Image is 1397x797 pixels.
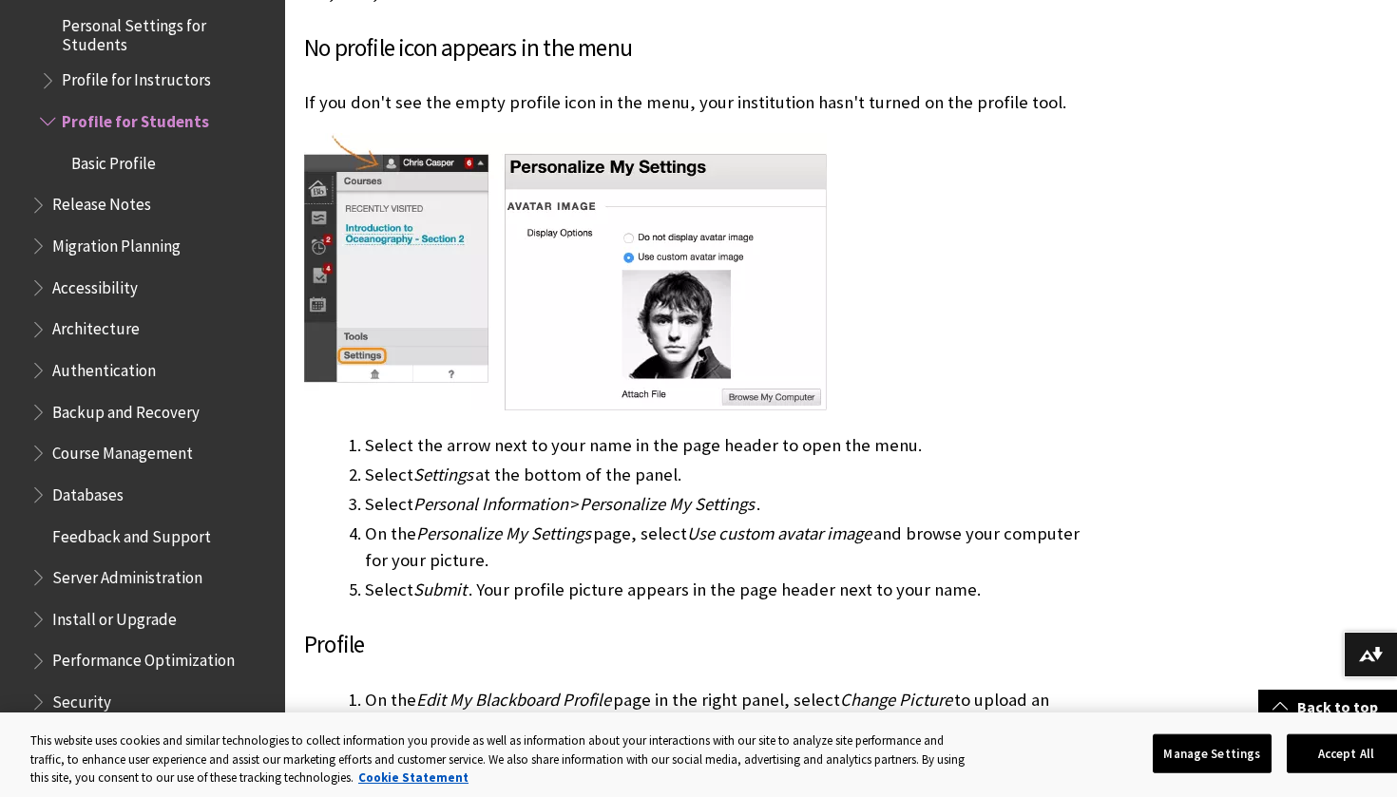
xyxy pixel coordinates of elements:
span: Basic Profile [71,147,156,173]
a: More information about your privacy, opens in a new tab [358,769,469,786]
span: Course Management [52,437,193,463]
li: Select . Your profile picture appears in the page header next to your name. [365,577,1097,603]
span: Migration Planning [52,230,181,256]
span: Architecture [52,313,140,339]
span: Personalize My Settings [580,493,755,515]
span: Profile for Students [62,105,209,131]
span: Personal Settings for Students [62,9,272,54]
span: Personalize My Settings [416,522,591,544]
span: Change Picture [840,689,952,711]
li: Select the arrow next to your name in the page header to open the menu. [365,432,1097,459]
li: On the page in the right panel, select to upload an image from your computer. [365,687,1097,740]
span: Server Administration [52,561,202,587]
span: Security [52,686,111,712]
span: Edit My Blackboard Profile [416,689,611,711]
span: Use custom avatar image [687,522,871,544]
span: Accessibility [52,272,138,297]
li: On the page, select and browse your computer for your picture. [365,521,1097,574]
span: Authentication [52,354,156,380]
span: Profile for Instructors [62,65,211,90]
span: Release Notes [52,189,151,215]
span: Install or Upgrade [52,603,177,629]
span: Submit [413,579,467,600]
a: Back to top [1258,690,1397,725]
h3: Profile [304,627,1097,663]
span: Personal Information [413,493,568,515]
span: Databases [52,479,124,504]
span: Backup and Recovery [52,396,200,422]
button: Manage Settings [1153,733,1272,773]
span: Feedback and Support [52,521,211,546]
li: Select at the bottom of the panel. [365,462,1097,488]
span: Performance Optimization [52,645,235,671]
p: If you don't see the empty profile icon in the menu, your institution hasn't turned on the profil... [304,90,1097,115]
h3: No profile icon appears in the menu [304,30,1097,66]
li: Select > . [365,491,1097,518]
span: Settings [413,464,473,485]
div: This website uses cookies and similar technologies to collect information you provide as well as ... [30,731,978,788]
